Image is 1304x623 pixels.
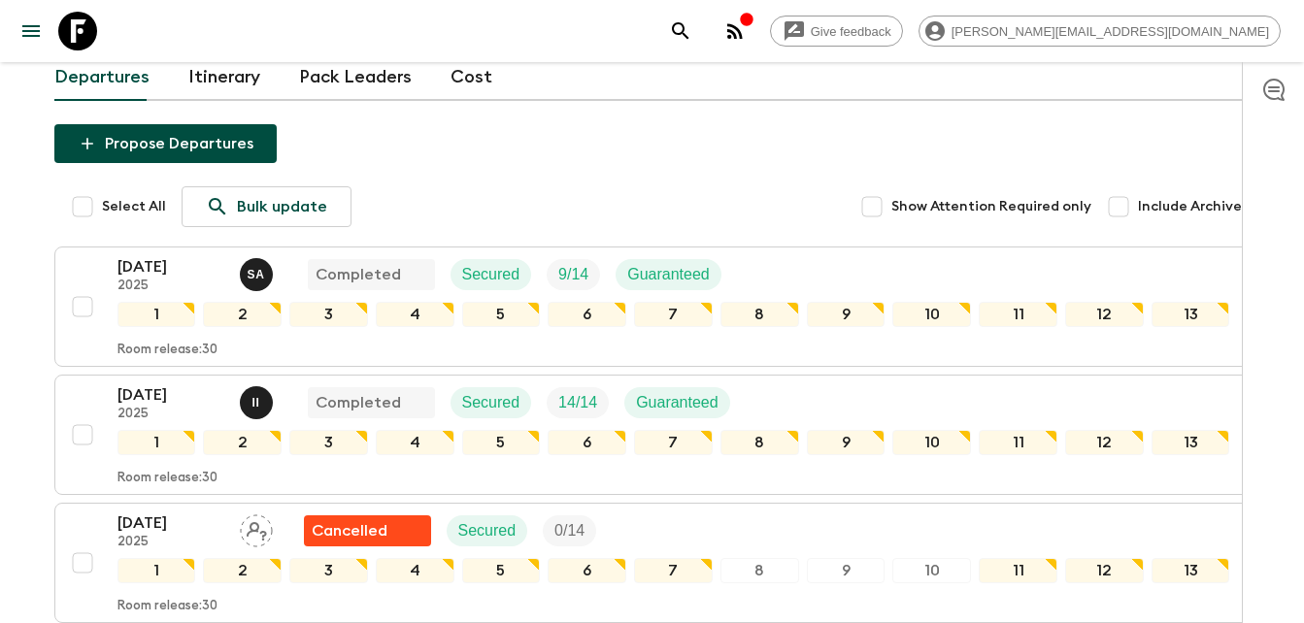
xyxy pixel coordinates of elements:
p: 9 / 14 [558,263,588,286]
div: 1 [117,558,196,583]
p: 14 / 14 [558,391,597,414]
div: 5 [462,302,541,327]
div: 8 [720,558,799,583]
div: 9 [807,302,886,327]
button: [DATE]2025Ismail IngriouiCompletedSecuredTrip FillGuaranteed12345678910111213Room release:30 [54,375,1251,495]
div: 5 [462,430,541,455]
span: Give feedback [800,24,902,39]
div: 12 [1065,302,1144,327]
p: Secured [462,263,520,286]
p: [DATE] [117,255,224,279]
div: 12 [1065,558,1144,583]
div: 9 [807,430,886,455]
p: Secured [458,519,517,542]
div: 7 [634,430,713,455]
div: 1 [117,430,196,455]
div: Secured [451,387,532,418]
div: Flash Pack cancellation [304,515,431,546]
div: 6 [548,558,626,583]
div: Trip Fill [547,387,609,418]
div: 8 [720,430,799,455]
div: Trip Fill [543,515,596,546]
div: Secured [447,515,528,546]
button: [DATE]2025Samir AchahriCompletedSecuredTrip FillGuaranteed12345678910111213Room release:30 [54,246,1251,367]
div: 11 [979,302,1057,327]
span: [PERSON_NAME][EMAIL_ADDRESS][DOMAIN_NAME] [941,24,1280,39]
p: Guaranteed [627,263,710,286]
div: 13 [1152,430,1230,455]
span: Show Attention Required only [891,197,1091,216]
div: 4 [376,430,454,455]
div: 2 [203,302,282,327]
a: Bulk update [182,186,351,227]
p: Room release: 30 [117,599,217,614]
div: 6 [548,430,626,455]
a: Pack Leaders [299,54,412,101]
div: 4 [376,302,454,327]
p: Room release: 30 [117,471,217,486]
div: Trip Fill [547,259,600,290]
button: search adventures [661,12,700,50]
span: Assign pack leader [240,520,273,536]
div: 10 [892,430,971,455]
p: Cancelled [312,519,387,542]
div: 10 [892,302,971,327]
div: 6 [548,302,626,327]
div: 9 [807,558,886,583]
p: [DATE] [117,511,224,535]
button: Propose Departures [54,124,277,163]
div: 2 [203,558,282,583]
div: 13 [1152,302,1230,327]
div: 8 [720,302,799,327]
p: Secured [462,391,520,414]
span: Ismail Ingrioui [240,392,277,408]
button: [DATE]2025Assign pack leaderFlash Pack cancellationSecuredTrip Fill12345678910111213Room release:30 [54,503,1251,623]
p: 2025 [117,407,224,422]
div: 2 [203,430,282,455]
div: 13 [1152,558,1230,583]
a: Cost [451,54,492,101]
a: Itinerary [188,54,260,101]
a: Departures [54,54,150,101]
p: [DATE] [117,383,224,407]
div: 1 [117,302,196,327]
a: Give feedback [770,16,903,47]
div: 10 [892,558,971,583]
p: Bulk update [237,195,327,218]
div: 12 [1065,430,1144,455]
div: 7 [634,302,713,327]
div: 7 [634,558,713,583]
div: [PERSON_NAME][EMAIL_ADDRESS][DOMAIN_NAME] [919,16,1281,47]
div: 5 [462,558,541,583]
div: 3 [289,558,368,583]
p: 2025 [117,535,224,550]
p: Guaranteed [636,391,719,414]
span: Select All [102,197,166,216]
p: 2025 [117,279,224,294]
div: 11 [979,558,1057,583]
p: Completed [316,263,401,286]
div: 3 [289,302,368,327]
p: Completed [316,391,401,414]
span: Samir Achahri [240,264,277,279]
div: 11 [979,430,1057,455]
div: 3 [289,430,368,455]
span: Include Archived [1138,197,1251,216]
p: Room release: 30 [117,343,217,358]
div: Secured [451,259,532,290]
p: 0 / 14 [554,519,585,542]
button: menu [12,12,50,50]
div: 4 [376,558,454,583]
